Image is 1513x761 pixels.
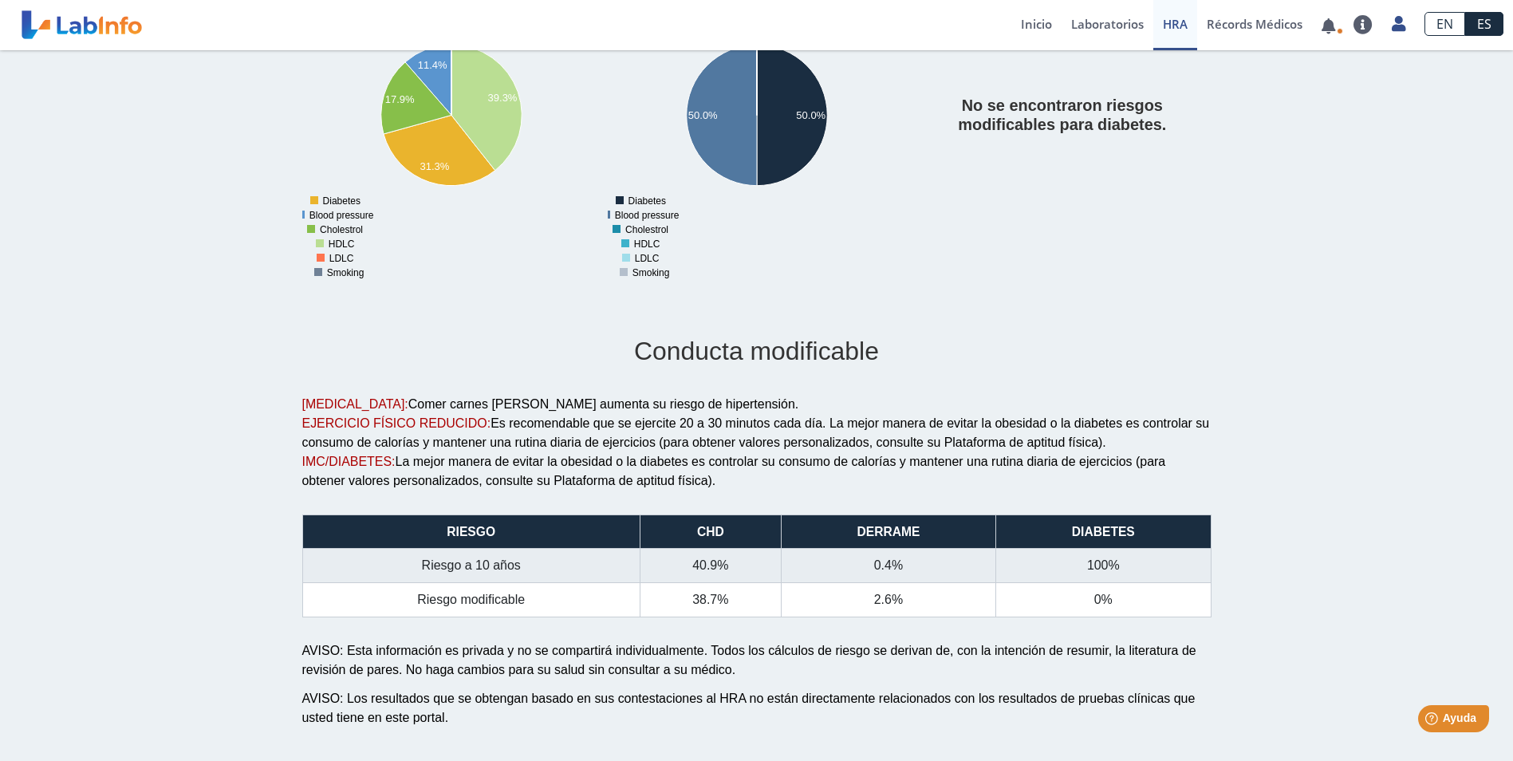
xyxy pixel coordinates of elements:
a: EN [1424,12,1465,36]
h4: No se encontraron riesgos modificables para diabetes. [913,97,1211,135]
span: IMC/DIABETES: [302,455,396,468]
span: EJERCICIO FÍSICO REDUCIDO: [302,416,491,430]
th: Riesgo [302,515,640,548]
td: 40.9% [640,548,781,582]
span: La mejor manera de evitar la obesidad o la diabetes es controlar su consumo de calorías y mantene... [302,455,1166,487]
a: ES [1465,12,1503,36]
th: Derrame [781,515,995,548]
iframe: Help widget launcher [1371,699,1495,743]
h2: Conducta modificable [302,336,1212,366]
td: 0.4% [781,548,995,582]
th: CHD [640,515,781,548]
span: Comer carnes [PERSON_NAME] aumenta su riesgo de hipertensión. [408,397,798,411]
span: [MEDICAL_DATA]: [302,397,408,411]
span: Es recomendable que se ejercite 20 a 30 minutos cada día. La mejor manera de evitar la obesidad o... [302,416,1210,449]
td: 0% [996,582,1211,617]
td: 2.6% [781,582,995,617]
span: HRA [1163,16,1188,32]
th: Diabetes [996,515,1211,548]
td: Riesgo modificable [302,582,640,617]
p: AVISO: Esta información es privada y no se compartirá individualmente. Todos los cálculos de ries... [302,641,1212,680]
td: 100% [996,548,1211,582]
p: AVISO: Los resultados que se obtengan basado en sus contestaciones al HRA no están directamente r... [302,689,1212,727]
td: 38.7% [640,582,781,617]
td: Riesgo a 10 años [302,548,640,582]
